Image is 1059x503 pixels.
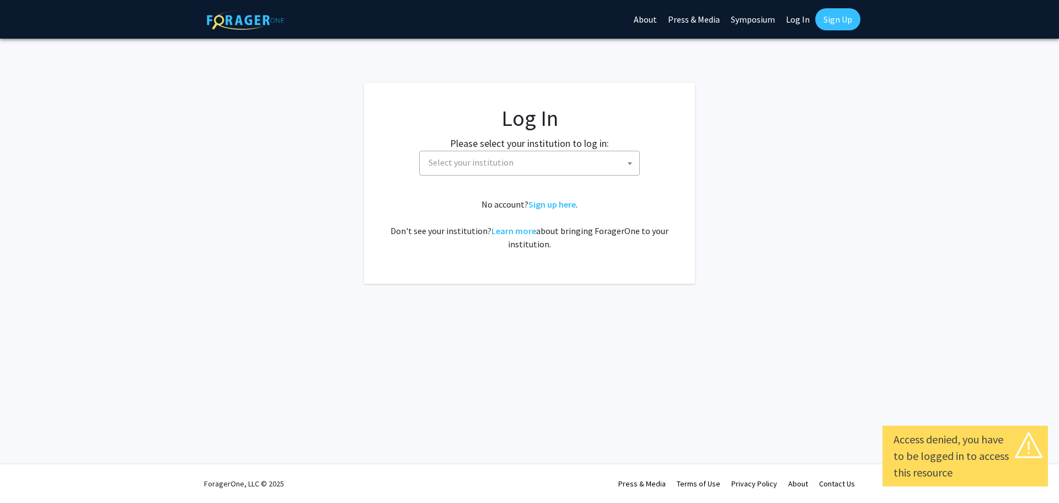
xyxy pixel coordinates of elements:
[450,136,609,151] label: Please select your institution to log in:
[386,198,673,251] div: No account? . Don't see your institution? about bringing ForagerOne to your institution.
[677,479,720,489] a: Terms of Use
[528,199,576,210] a: Sign up here
[731,479,777,489] a: Privacy Policy
[491,225,536,236] a: Learn more about bringing ForagerOne to your institution
[429,157,514,168] span: Select your institution
[207,10,284,30] img: ForagerOne Logo
[819,479,855,489] a: Contact Us
[894,431,1037,481] div: Access denied, you have to be logged in to access this resource
[788,479,808,489] a: About
[618,479,666,489] a: Press & Media
[419,151,640,176] span: Select your institution
[386,105,673,131] h1: Log In
[424,151,639,174] span: Select your institution
[204,464,284,503] div: ForagerOne, LLC © 2025
[815,8,860,30] a: Sign Up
